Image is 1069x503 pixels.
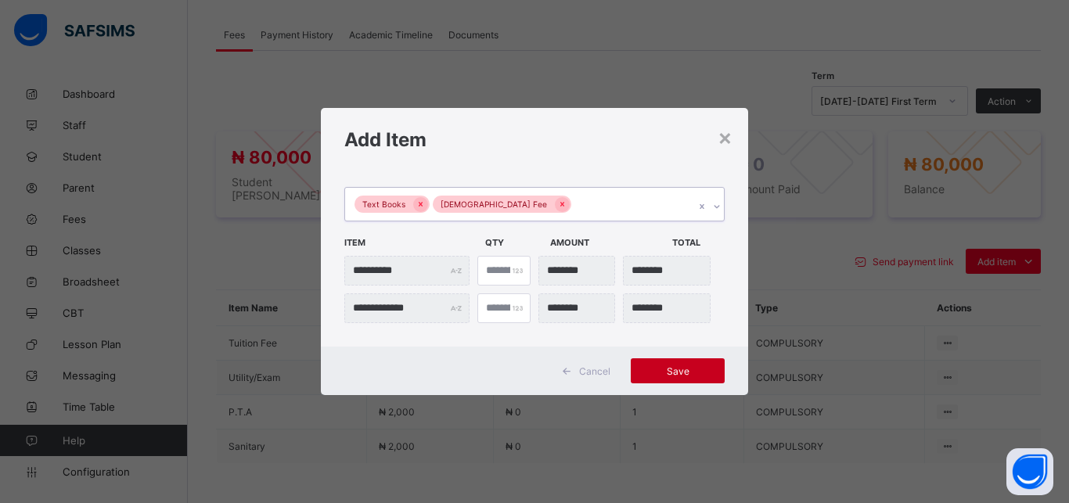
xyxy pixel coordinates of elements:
span: Item [344,229,477,256]
span: Total [672,229,729,256]
div: × [718,124,732,150]
button: Open asap [1006,448,1053,495]
span: Amount [550,229,664,256]
span: Save [642,365,713,377]
div: [DEMOGRAPHIC_DATA] Fee [433,196,555,214]
div: Text Books [355,196,413,214]
span: Cancel [579,365,610,377]
h1: Add Item [344,128,725,151]
span: Qty [485,229,542,256]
